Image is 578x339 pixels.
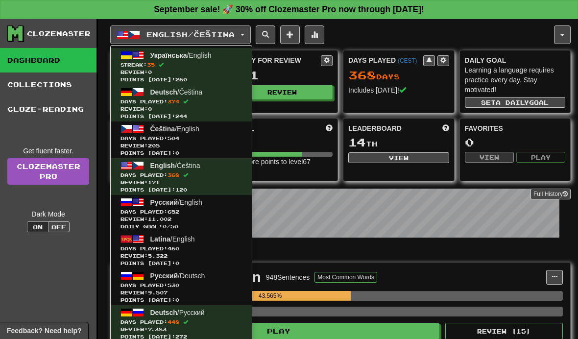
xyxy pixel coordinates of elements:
[120,69,242,76] span: Review: 0
[150,272,178,280] span: Русский
[168,98,179,104] span: 374
[147,62,155,68] span: 35
[111,158,252,195] a: English/ČeštinaDays Played:368 Review:171Points [DATE]:120
[150,198,178,206] span: Русский
[120,98,242,105] span: Days Played:
[168,245,179,251] span: 460
[120,135,242,142] span: Days Played:
[150,88,177,96] span: Deutsch
[168,209,179,215] span: 652
[150,51,187,59] span: Українська
[168,282,179,288] span: 530
[150,309,177,316] span: Deutsch
[120,113,242,120] span: Points [DATE]: 244
[150,272,205,280] span: / Deutsch
[120,282,242,289] span: Days Played:
[150,162,200,169] span: / Čeština
[120,289,242,296] span: Review: 9.507
[120,208,242,216] span: Days Played:
[111,268,252,305] a: Русский/DeutschDays Played:530 Review:9.507Points [DATE]:0
[168,172,179,178] span: 368
[120,252,242,260] span: Review: 5.322
[150,309,205,316] span: / Русский
[150,162,175,169] span: English
[150,51,212,59] span: / English
[150,198,202,206] span: / English
[168,319,179,325] span: 448
[111,232,252,268] a: Latina/EnglishDays Played:460 Review:5.322Points [DATE]:0
[150,235,170,243] span: Latina
[168,135,179,141] span: 504
[120,245,242,252] span: Days Played:
[120,260,242,267] span: Points [DATE]: 0
[120,216,242,223] span: Review: 11.002
[150,235,195,243] span: / English
[111,85,252,121] a: Deutsch/ČeštinaDays Played:374 Review:0Points [DATE]:244
[120,186,242,194] span: Points [DATE]: 120
[7,326,81,336] span: Open feedback widget
[120,296,242,304] span: Points [DATE]: 0
[120,318,242,326] span: Days Played:
[120,326,242,333] span: Review: 7.383
[111,121,252,158] a: Čeština/EnglishDays Played:504 Review:205Points [DATE]:0
[120,179,242,186] span: Review: 171
[120,105,242,113] span: Review: 0
[111,195,252,232] a: Русский/EnglishDays Played:652 Review:11.002Daily Goal:0/50
[150,88,203,96] span: / Čeština
[120,171,242,179] span: Days Played:
[163,223,167,229] span: 0
[111,48,252,85] a: Українська/EnglishStreak:35 Review:0Points [DATE]:260
[120,142,242,149] span: Review: 205
[150,125,199,133] span: / English
[150,125,175,133] span: Čeština
[120,61,242,69] span: Streak:
[120,149,242,157] span: Points [DATE]: 0
[120,76,242,83] span: Points [DATE]: 260
[120,223,242,230] span: Daily Goal: / 50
